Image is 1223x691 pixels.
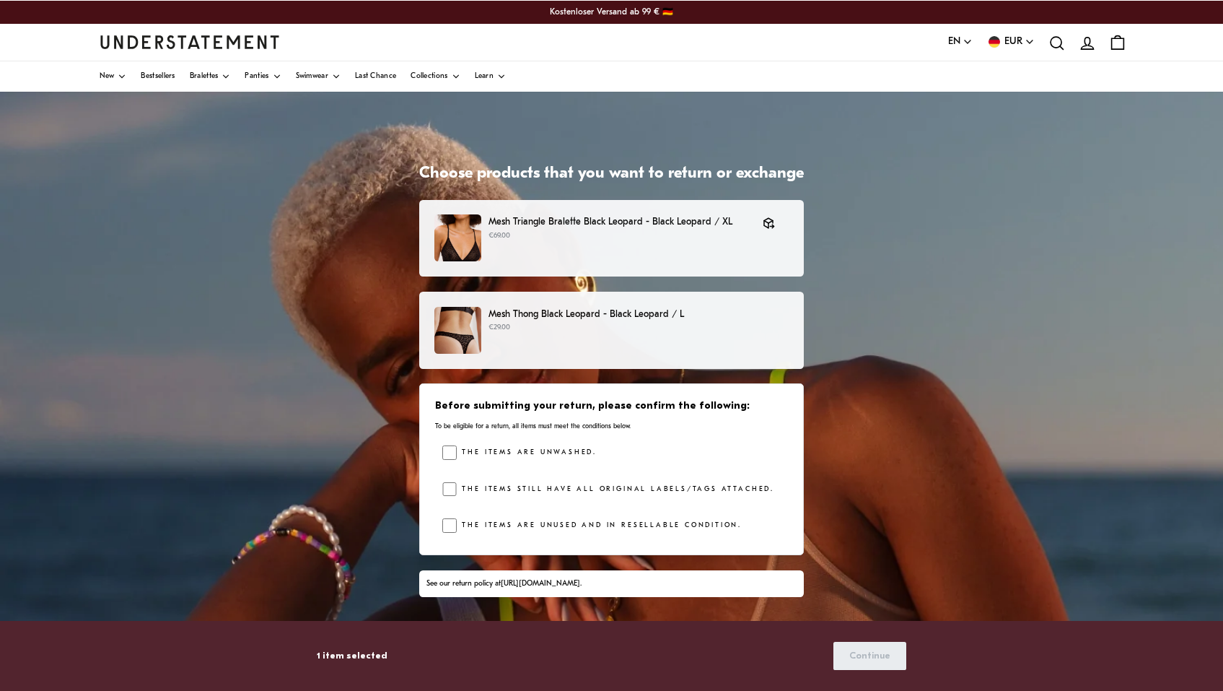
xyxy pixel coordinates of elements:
span: Swimwear [296,73,328,80]
span: Collections [411,73,447,80]
div: See our return policy at . [426,578,796,590]
p: Kostenloser Versand ab 99 € 🇩🇪 [503,3,720,22]
span: EUR [1004,34,1022,50]
p: €29.00 [488,322,789,334]
label: The items are unused and in resellable condition. [457,518,742,533]
span: EN [948,34,960,50]
label: The items are unwashed. [457,446,597,460]
span: New [100,73,115,80]
p: Mesh Triangle Bralette Black Leopard - Black Leopard / XL [488,214,748,230]
a: Collections [411,61,460,92]
span: Panties [245,73,268,80]
img: 26_1831323b-ec2f-4013-bad1-f6f057405f1f.jpg [434,214,481,261]
a: [URL][DOMAIN_NAME] [501,580,580,588]
a: Panties [245,61,281,92]
p: To be eligible for a return, all items must meet the conditions below. [435,422,788,431]
p: €69.00 [488,230,748,242]
a: Learn [475,61,507,92]
a: Last Chance [355,61,396,92]
h3: Before submitting your return, please confirm the following: [435,399,788,414]
a: Bestsellers [141,61,175,92]
span: Bralettes [190,73,219,80]
a: Bralettes [190,61,231,92]
img: mesh-thong-black-leopard-2.jpg [434,307,481,354]
a: Swimwear [296,61,341,92]
span: Learn [475,73,494,80]
a: New [100,61,127,92]
button: EN [948,34,973,50]
h1: Choose products that you want to return or exchange [419,164,804,185]
span: Last Chance [355,73,396,80]
span: Bestsellers [141,73,175,80]
label: The items still have all original labels/tags attached. [457,482,774,497]
button: EUR [987,34,1035,50]
a: Understatement Homepage [100,35,280,48]
p: Mesh Thong Black Leopard - Black Leopard / L [488,307,789,322]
